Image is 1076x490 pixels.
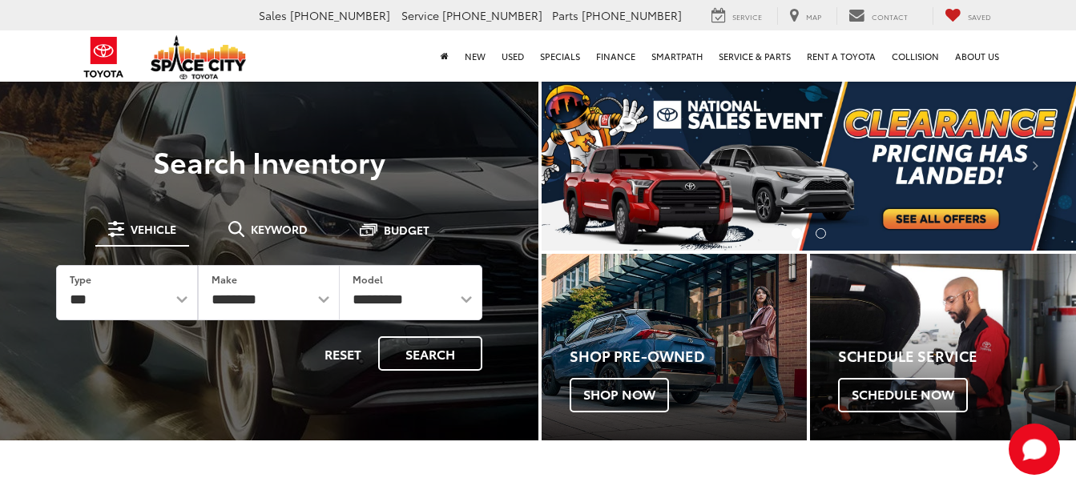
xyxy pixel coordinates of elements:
[1009,424,1060,475] svg: Start Chat
[799,30,884,82] a: Rent a Toyota
[816,228,826,239] li: Go to slide number 2.
[947,30,1007,82] a: About Us
[457,30,494,82] a: New
[70,272,91,286] label: Type
[836,7,920,25] a: Contact
[259,7,287,23] span: Sales
[378,336,482,371] button: Search
[442,7,542,23] span: [PHONE_NUMBER]
[996,112,1076,219] button: Click to view next picture.
[806,11,821,22] span: Map
[792,228,802,239] li: Go to slide number 1.
[542,112,622,219] button: Click to view previous picture.
[433,30,457,82] a: Home
[311,336,375,371] button: Reset
[838,378,968,412] span: Schedule Now
[838,348,1076,364] h4: Schedule Service
[251,223,308,235] span: Keyword
[494,30,532,82] a: Used
[384,224,429,235] span: Budget
[151,35,247,79] img: Space City Toyota
[711,30,799,82] a: Service & Parts
[74,31,134,83] img: Toyota
[552,7,578,23] span: Parts
[732,11,762,22] span: Service
[353,272,383,286] label: Model
[542,254,808,440] a: Shop Pre-Owned Shop Now
[643,30,711,82] a: SmartPath
[290,7,390,23] span: [PHONE_NUMBER]
[570,378,669,412] span: Shop Now
[588,30,643,82] a: Finance
[582,7,682,23] span: [PHONE_NUMBER]
[968,11,991,22] span: Saved
[872,11,908,22] span: Contact
[570,348,808,364] h4: Shop Pre-Owned
[401,7,439,23] span: Service
[810,254,1076,440] div: Toyota
[810,254,1076,440] a: Schedule Service Schedule Now
[1009,424,1060,475] button: Toggle Chat Window
[542,254,808,440] div: Toyota
[699,7,774,25] a: Service
[131,223,176,235] span: Vehicle
[34,145,505,177] h3: Search Inventory
[532,30,588,82] a: Specials
[884,30,947,82] a: Collision
[777,7,833,25] a: Map
[212,272,237,286] label: Make
[933,7,1003,25] a: My Saved Vehicles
